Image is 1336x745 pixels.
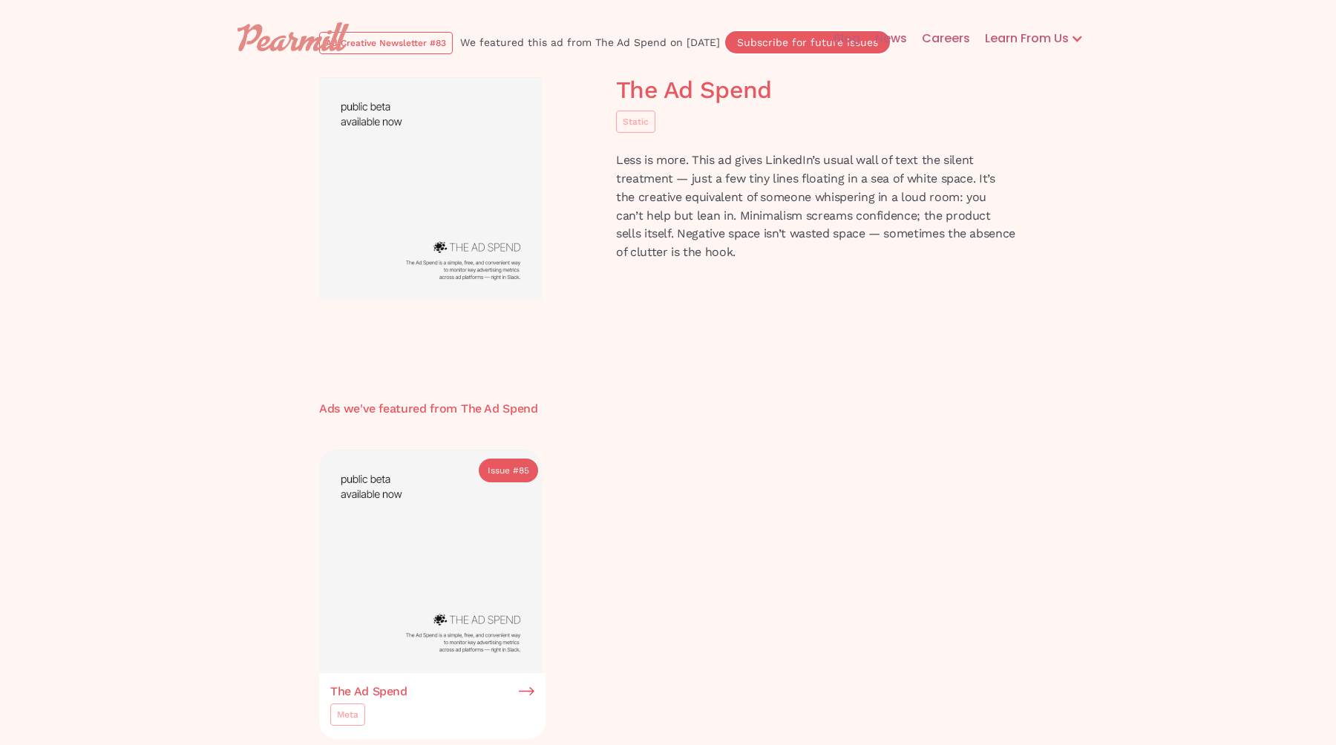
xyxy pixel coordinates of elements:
div: Issue # [488,463,519,478]
div: Meta [337,707,358,722]
img: The Ad Spend [319,450,542,673]
a: Blog [819,15,860,62]
a: Meta [330,703,365,726]
a: Careers [907,15,970,62]
div: 85 [519,463,529,478]
h1: The Ad Spend [616,77,1017,103]
div: Learn From Us [970,15,1098,62]
h3: The Ad Spend [330,685,407,698]
a: News [860,15,907,62]
h3: Ads we've featured from [319,402,461,416]
a: Issue #85 [479,459,538,482]
div: Learn From Us [970,30,1069,47]
h3: The Ad Spend [461,402,538,416]
a: Static [616,111,655,133]
a: The Ad Spend [330,685,534,698]
div: Static [623,114,649,129]
p: Less is more. This ad gives LinkedIn’s usual wall of text the silent treatment — just a few tiny ... [616,151,1017,262]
